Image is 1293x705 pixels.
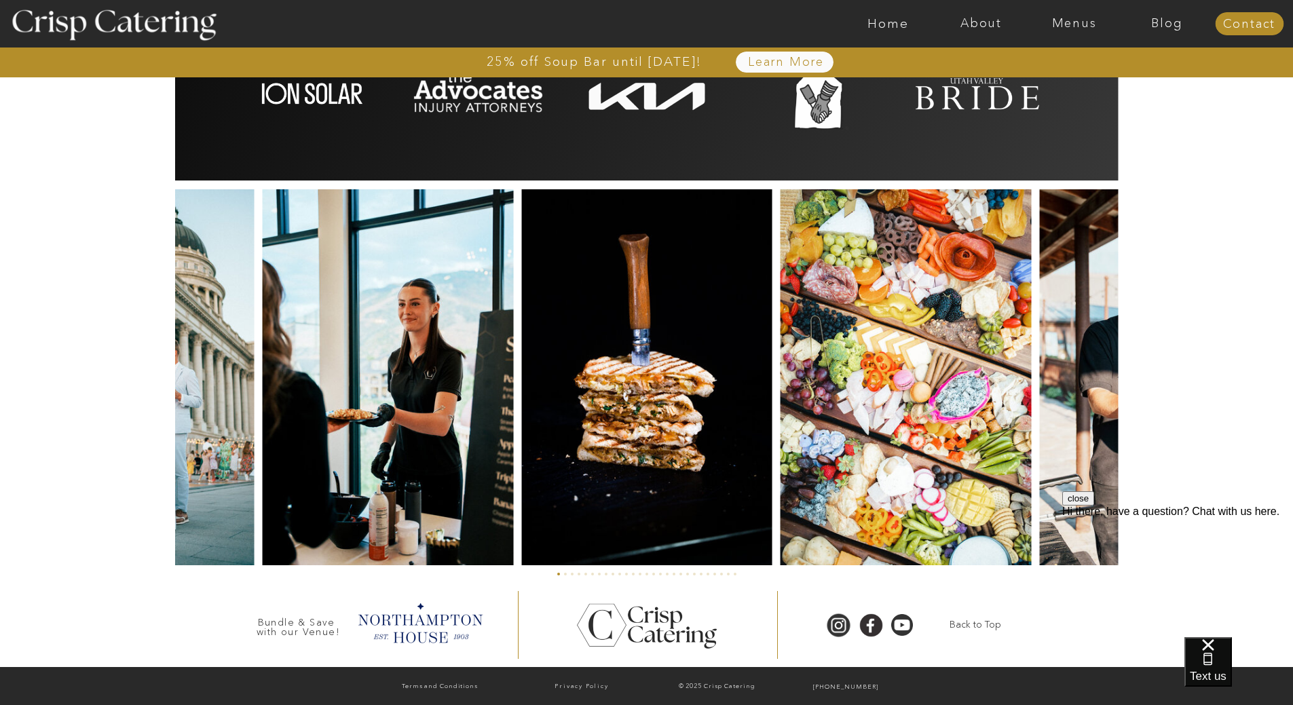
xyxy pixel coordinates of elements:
[513,680,651,693] a: Privacy Policy
[438,55,751,69] a: 25% off Soup Bar until [DATE]!
[1215,18,1283,31] a: Contact
[727,573,730,575] li: Page dot 26
[842,17,935,31] a: Home
[933,618,1019,632] a: Back to Top
[935,17,1028,31] a: About
[557,573,560,575] li: Page dot 1
[371,680,509,694] a: Terms and Conditions
[717,56,856,69] a: Learn More
[1062,491,1293,654] iframe: podium webchat widget prompt
[564,573,567,575] li: Page dot 2
[1028,17,1121,31] a: Menus
[252,617,345,630] h3: Bundle & Save with our Venue!
[1121,17,1214,31] a: Blog
[1184,637,1293,705] iframe: podium webchat widget bubble
[734,573,736,575] li: Page dot 27
[784,681,908,694] a: [PHONE_NUMBER]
